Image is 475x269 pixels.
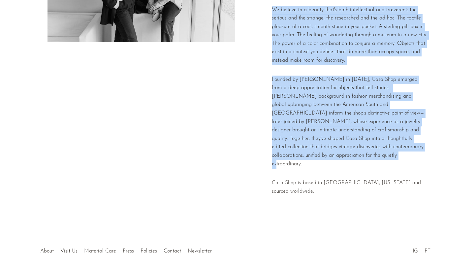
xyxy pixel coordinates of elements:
[272,76,427,169] p: Founded by [PERSON_NAME] in [DATE], Casa Shop emerged from a deep appreciation for objects that t...
[37,243,215,256] ul: Quick links
[60,249,78,254] a: Visit Us
[409,243,434,256] ul: Social Medias
[123,249,134,254] a: Press
[164,249,181,254] a: Contact
[413,249,418,254] a: IG
[40,249,54,254] a: About
[84,249,116,254] a: Material Care
[272,6,427,65] p: We believe in a beauty that's both intellectual and irreverent: the serious and the strange, the ...
[141,249,157,254] a: Policies
[425,249,430,254] a: PT
[272,179,427,196] p: Casa Shop is based in [GEOGRAPHIC_DATA], [US_STATE] and sourced worldwide.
